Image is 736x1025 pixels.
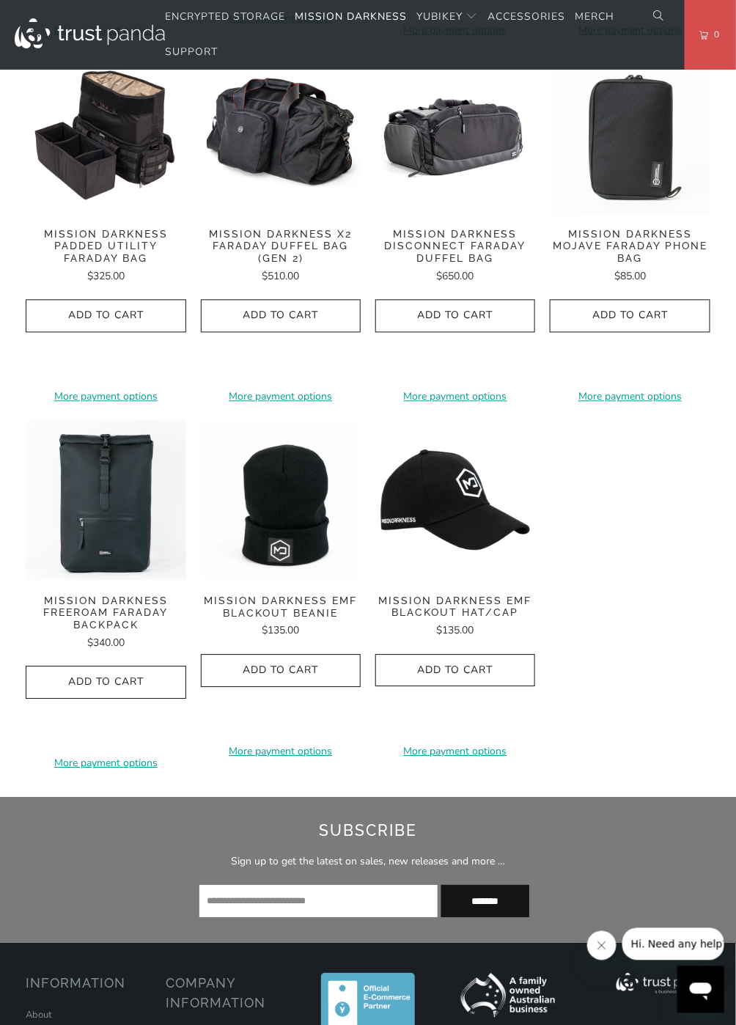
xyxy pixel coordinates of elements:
[550,54,710,213] img: Mission Darkness Mojave Faraday Phone Bag
[201,595,361,640] a: Mission Darkness EMF Blackout Beanie $135.00
[160,854,576,870] p: Sign up to get the latest on sales, new releases and more …
[160,820,576,843] h2: Subscribe
[216,310,345,323] span: Add to Cart
[550,300,710,333] button: Add to Cart
[375,595,535,640] a: Mission Darkness EMF Blackout Hat/Cap $135.00
[87,270,125,284] span: $325.00
[550,229,710,265] span: Mission Darkness Mojave Faraday Phone Bag
[201,300,361,333] button: Add to Cart
[201,54,361,213] img: Mission Darkness X2 Faraday Duffel Bag (Gen 2)
[622,928,724,960] iframe: Message from company
[201,744,361,760] a: More payment options
[587,931,617,960] iframe: Close message
[391,310,520,323] span: Add to Cart
[437,270,474,284] span: $650.00
[375,744,535,760] a: More payment options
[375,54,535,213] a: Mission Darkness Disconnect Faraday Duffel Bag Mission Darkness Disconnect Faraday Duffel Bag
[26,756,185,772] a: More payment options
[201,595,361,620] span: Mission Darkness EMF Blackout Beanie
[416,10,463,23] span: YubiKey
[295,10,407,23] span: Mission Darkness
[375,389,535,405] a: More payment options
[41,677,170,689] span: Add to Cart
[26,1009,52,1022] a: About
[26,666,185,699] button: Add to Cart
[26,300,185,333] button: Add to Cart
[26,229,185,286] a: Mission Darkness Padded Utility Faraday Bag $325.00
[15,18,165,48] img: Trust Panda Australia
[375,300,535,333] button: Add to Cart
[375,229,535,265] span: Mission Darkness Disconnect Faraday Duffel Bag
[26,54,185,213] img: Mission Darkness Padded Utility Faraday Bag
[26,595,185,653] a: Mission Darkness FreeRoam Faraday Backpack $340.00
[26,420,185,580] img: Mission Darkness FreeRoam Faraday Backpack
[375,229,535,286] a: Mission Darkness Disconnect Faraday Duffel Bag $650.00
[201,229,361,265] span: Mission Darkness X2 Faraday Duffel Bag (Gen 2)
[709,26,721,43] span: 0
[165,45,218,59] span: Support
[262,624,299,638] span: $135.00
[26,420,185,580] a: Mission Darkness FreeRoam Faraday Backpack Mission Darkness FreeRoam Faraday Backpack
[614,270,646,284] span: $85.00
[550,54,710,213] a: Mission Darkness Mojave Faraday Phone Bag Mission Darkness Mojave Faraday Phone Bag
[201,420,361,581] img: Mission Darkness EMF Blackout Beanie
[9,10,106,22] span: Hi. Need any help?
[26,595,185,632] span: Mission Darkness FreeRoam Faraday Backpack
[216,665,345,677] span: Add to Cart
[375,595,535,620] span: Mission Darkness EMF Blackout Hat/Cap
[201,655,361,688] button: Add to Cart
[87,636,125,650] span: $340.00
[375,420,535,580] img: Mission Darkness EMF Blackout Hat/Cap
[677,966,724,1013] iframe: Button to launch messaging window
[375,420,535,580] a: Mission Darkness EMF Blackout Hat/Cap Mission Darkness EMF Blackout Hat/Cap
[201,420,361,581] a: Mission Darkness EMF Blackout Beanie Mission Darkness EMF Blackout Beanie
[26,389,185,405] a: More payment options
[550,389,710,405] a: More payment options
[26,54,185,213] a: Mission Darkness Padded Utility Faraday Bag Mission Darkness Padded Utility Faraday Bag
[437,624,474,638] span: $135.00
[201,389,361,405] a: More payment options
[487,10,565,23] span: Accessories
[575,10,614,23] span: Merch
[165,10,285,23] span: Encrypted Storage
[165,35,218,70] a: Support
[375,655,535,688] button: Add to Cart
[565,310,694,323] span: Add to Cart
[41,310,170,323] span: Add to Cart
[550,229,710,286] a: Mission Darkness Mojave Faraday Phone Bag $85.00
[201,54,361,213] a: Mission Darkness X2 Faraday Duffel Bag (Gen 2) Mission Darkness X2 Faraday Duffel Bag (Gen 2)
[262,270,299,284] span: $510.00
[26,229,185,265] span: Mission Darkness Padded Utility Faraday Bag
[201,229,361,286] a: Mission Darkness X2 Faraday Duffel Bag (Gen 2) $510.00
[375,54,535,213] img: Mission Darkness Disconnect Faraday Duffel Bag
[391,665,520,677] span: Add to Cart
